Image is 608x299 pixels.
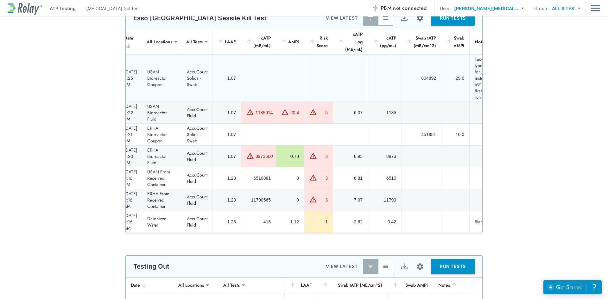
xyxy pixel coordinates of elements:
[338,219,363,225] div: 2.62
[338,30,363,53] div: cATP Log (ME/mL)
[256,109,273,116] div: 1185614
[383,15,389,21] img: View All
[338,109,363,116] div: 6.07
[338,175,363,181] div: 6.81
[246,219,271,225] div: 418
[373,175,396,181] div: 6510
[367,263,374,270] img: Latest
[412,258,428,275] button: Site setup
[256,153,273,159] div: 8973500
[309,152,317,159] img: Warning
[218,131,236,138] div: 1.07
[322,281,382,289] div: Swab tATP (ME/cm^2)
[133,263,170,270] p: Testing Out
[133,14,267,22] p: Esso [GEOGRAPHIC_DATA] Sessile Kill Test
[396,259,412,274] button: Export
[281,108,289,116] img: Warning
[438,281,461,289] div: Notes
[182,35,207,48] div: All Tests
[86,5,138,12] p: [MEDICAL_DATA] Golden
[416,14,424,22] img: Settings Icon
[416,263,424,271] img: Settings Icon
[218,219,236,225] div: 1.23
[124,69,137,88] div: [DATE] 3:25 PM
[182,189,212,211] td: AccuCount Fluid
[142,102,182,123] td: USAN Bioreactor Fluid
[182,102,212,123] td: AccuCount Fluid
[124,125,137,144] div: [DATE] 3:21 PM
[50,5,76,12] p: ATP Testing
[124,190,137,209] div: [DATE] 9:16 AM
[124,103,137,122] div: [DATE] 3:22 PM
[370,2,429,15] button: PBM not connected
[372,5,378,11] img: Offline Icon
[400,263,408,271] img: Export Icon
[246,34,271,49] div: cATP (ME/mL)
[142,35,177,48] div: All Locations
[338,197,363,203] div: 7.07
[142,124,182,145] td: ERHA Bioreactor Coupon
[8,2,42,15] img: LuminUltra Relay
[319,109,328,116] div: 5
[142,211,182,233] td: Deionized Water
[119,29,142,55] th: Date
[373,197,396,203] div: 11790
[246,197,271,203] div: 11790565
[126,277,174,293] th: Date
[407,131,436,138] div: 451951
[591,2,600,14] button: Main menu
[446,75,464,81] div: 29.6
[309,174,317,181] img: Warning
[246,152,254,159] img: Warning
[446,34,464,49] div: Swab AMPi
[218,153,236,159] div: 1.07
[309,196,317,203] img: Warning
[309,219,328,225] div: 1
[469,55,499,102] td: I accidently typed 6911 for RLU ATP instead of 691 for the first saved run
[326,14,358,22] p: VIEW LATEST
[469,211,499,233] td: Blank
[381,4,427,13] span: PBM
[440,5,451,12] p: User:
[246,175,271,181] div: 6510881
[393,4,427,12] span: not connected
[367,15,374,21] img: Latest
[281,38,299,46] div: AMPi
[383,263,389,270] img: View All
[281,175,299,181] div: 0
[407,75,436,81] div: 804892
[373,153,396,159] div: 8973
[281,197,299,203] div: 0
[319,175,328,181] div: 3
[218,109,236,116] div: 1.07
[124,147,137,166] div: [DATE] 3:20 PM
[431,259,475,274] button: RUN TESTS
[182,146,212,167] td: AccuCount Fluid
[591,2,600,14] img: Drawer Icon
[396,10,412,26] button: Export
[400,14,408,22] img: Export Icon
[142,146,182,167] td: ERHA Bioreactor Fluid
[281,219,299,225] div: 1.12
[326,263,358,270] p: VIEW LATEST
[475,38,494,46] div: Notes
[290,109,299,116] div: 20.4
[246,108,254,116] img: Warning
[373,219,396,225] div: 0.42
[412,10,428,27] button: Site setup
[174,279,208,291] div: All Locations
[182,167,212,189] td: AccuCount Fluid
[218,75,236,81] div: 1.07
[219,279,244,291] div: All Tests
[406,34,436,49] div: Swab tATP (ME/cm^2)
[338,153,363,159] div: 6.95
[319,197,328,203] div: 3
[182,55,212,102] td: AccuCount Solids - Swab
[281,153,299,159] div: 0.78
[543,280,602,294] iframe: Resource center
[218,197,236,203] div: 1.23
[218,38,236,46] div: LAAF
